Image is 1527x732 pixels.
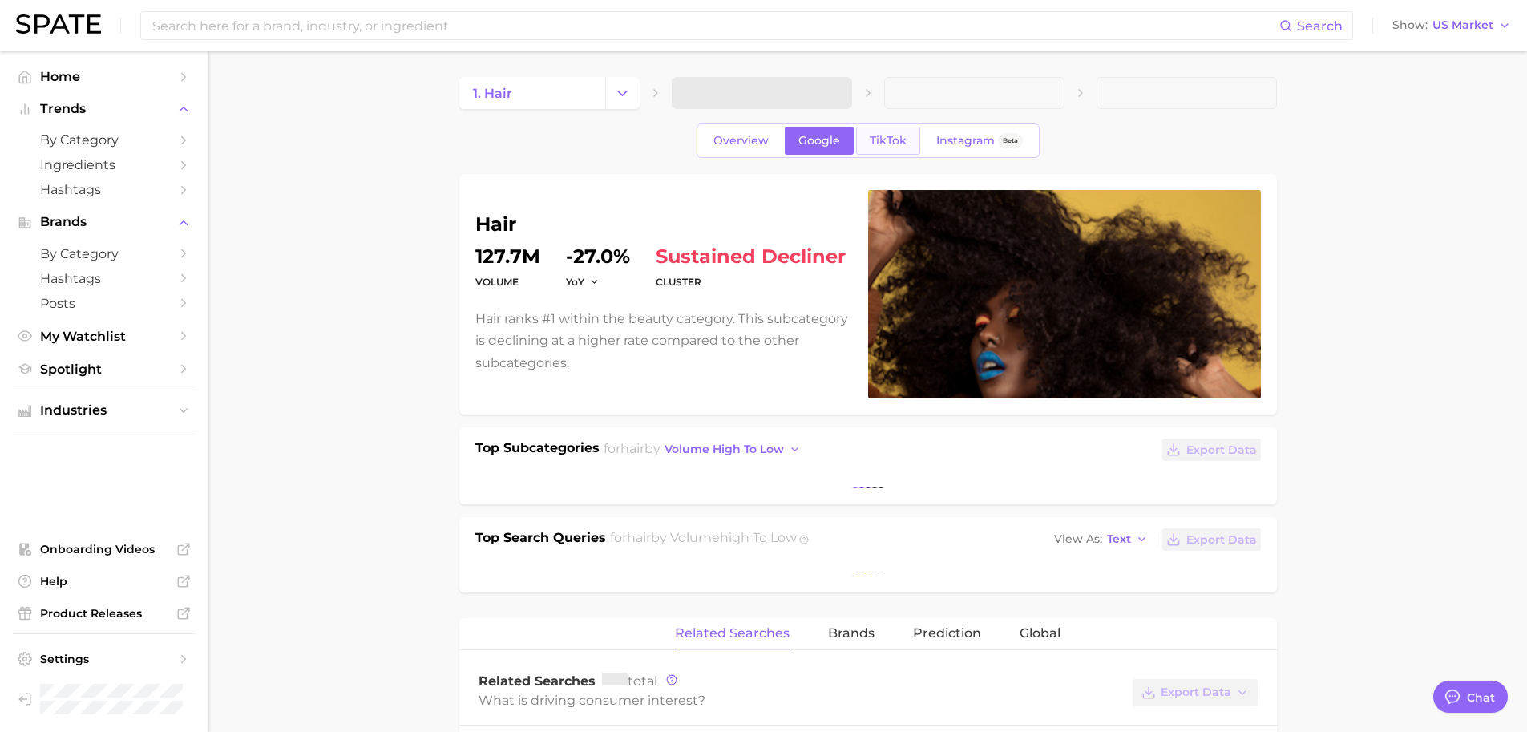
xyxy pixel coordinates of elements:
button: Change Category [605,77,640,109]
span: Product Releases [40,606,168,621]
span: US Market [1432,21,1493,30]
span: Brands [40,215,168,229]
p: Hair ranks #1 within the beauty category. This subcategory is declining at a higher rate compared... [475,308,849,374]
span: Related Searches [675,626,790,641]
span: Export Data [1161,685,1231,699]
a: Settings [13,647,196,671]
a: Overview [700,127,782,155]
span: high to low [720,530,797,545]
span: volume high to low [665,443,784,456]
span: Home [40,69,168,84]
span: for by [604,441,806,456]
span: hair [620,441,644,456]
span: Hashtags [40,182,168,197]
span: Global [1020,626,1060,641]
span: Help [40,574,168,588]
span: by Category [40,246,168,261]
a: Ingredients [13,152,196,177]
h2: for by Volume [610,528,797,551]
span: My Watchlist [40,329,168,344]
a: Help [13,569,196,593]
span: Ingredients [40,157,168,172]
span: Onboarding Videos [40,542,168,556]
span: Trends [40,102,168,116]
span: Text [1107,535,1131,544]
span: Overview [713,134,769,148]
button: Brands [13,210,196,234]
a: Log out. Currently logged in as Brennan McVicar with e-mail brennan@spate.nyc. [13,679,196,719]
span: Related Searches [479,673,596,689]
a: by Category [13,241,196,266]
span: Instagram [936,134,995,148]
span: Prediction [913,626,981,641]
span: YoY [566,275,584,289]
span: Google [798,134,840,148]
span: total [602,673,657,689]
button: View AsText [1050,529,1153,550]
button: Export Data [1133,679,1258,706]
dt: volume [475,273,540,292]
span: View As [1054,535,1102,544]
a: My Watchlist [13,324,196,349]
span: Show [1392,21,1428,30]
span: 1. hair [473,86,512,101]
span: Brands [828,626,875,641]
button: Industries [13,398,196,423]
a: InstagramBeta [923,127,1036,155]
dd: -27.0% [566,247,630,266]
a: by Category [13,127,196,152]
span: Posts [40,296,168,311]
span: TikTok [870,134,907,148]
a: Google [785,127,854,155]
a: Home [13,64,196,89]
span: Hashtags [40,271,168,286]
button: ShowUS Market [1388,15,1515,36]
a: Product Releases [13,601,196,625]
span: Beta [1003,134,1018,148]
a: 1. hair [459,77,605,109]
a: Hashtags [13,177,196,202]
span: Industries [40,403,168,418]
button: YoY [566,275,600,289]
span: Spotlight [40,362,168,377]
a: Posts [13,291,196,316]
a: Spotlight [13,357,196,382]
span: sustained decliner [656,247,846,266]
img: SPATE [16,14,101,34]
button: Export Data [1162,439,1260,461]
input: Search here for a brand, industry, or ingredient [151,12,1279,39]
h1: hair [475,215,849,234]
span: Export Data [1186,443,1257,457]
span: hair [627,530,651,545]
span: Export Data [1186,533,1257,547]
button: Export Data [1162,528,1260,551]
a: TikTok [856,127,920,155]
h1: Top Search Queries [475,528,606,551]
a: Onboarding Videos [13,537,196,561]
span: Settings [40,652,168,666]
dt: cluster [656,273,846,292]
h1: Top Subcategories [475,439,600,463]
span: Search [1297,18,1343,34]
a: Hashtags [13,266,196,291]
button: volume high to low [660,439,806,460]
button: Trends [13,97,196,121]
dd: 127.7m [475,247,540,266]
div: What is driving consumer interest? [479,690,1125,711]
span: by Category [40,132,168,148]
